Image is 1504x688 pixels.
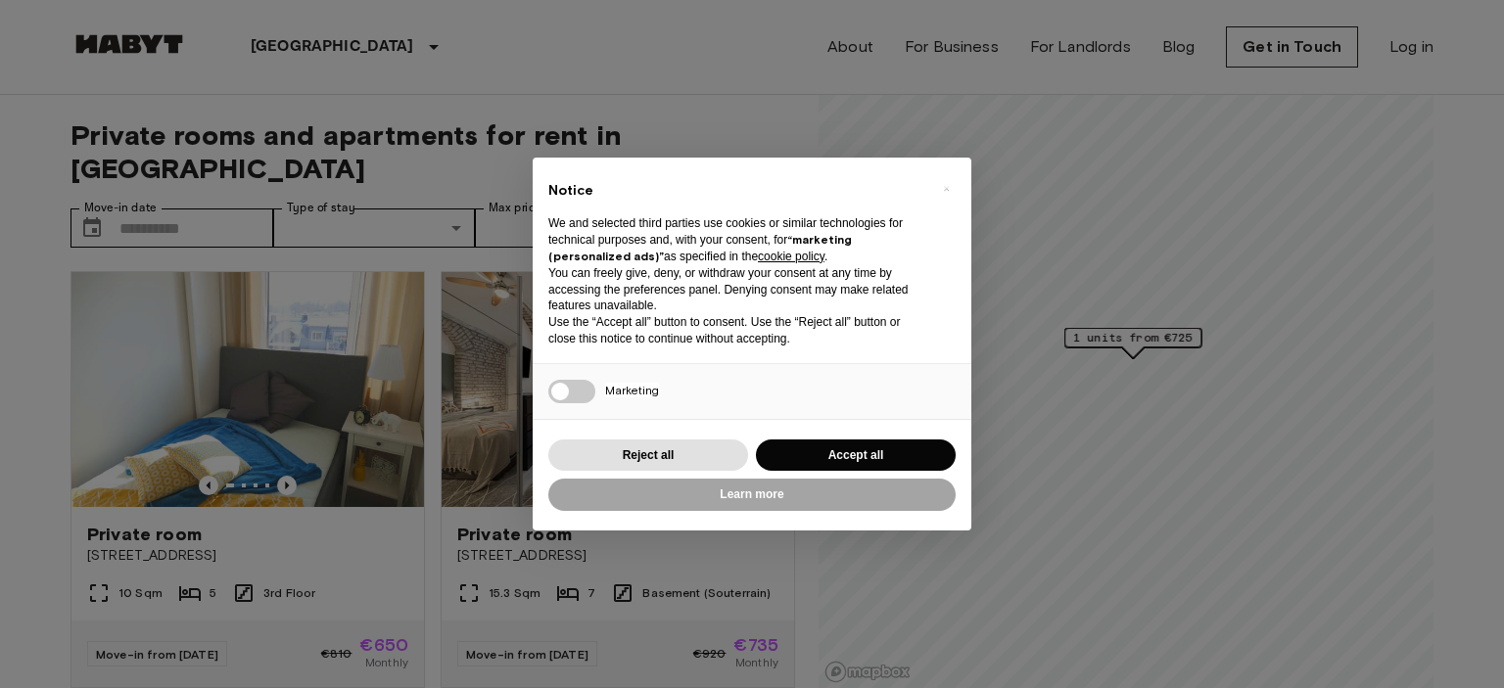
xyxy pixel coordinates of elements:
button: Close this notice [930,173,962,205]
span: Marketing [605,383,659,397]
button: Learn more [548,479,956,511]
p: You can freely give, deny, or withdraw your consent at any time by accessing the preferences pane... [548,265,924,314]
span: × [943,177,950,201]
p: Use the “Accept all” button to consent. Use the “Reject all” button or close this notice to conti... [548,314,924,347]
p: We and selected third parties use cookies or similar technologies for technical purposes and, wit... [548,215,924,264]
strong: “marketing (personalized ads)” [548,232,852,263]
h2: Notice [548,181,924,201]
a: cookie policy [758,250,824,263]
button: Reject all [548,439,748,472]
button: Accept all [756,439,956,472]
